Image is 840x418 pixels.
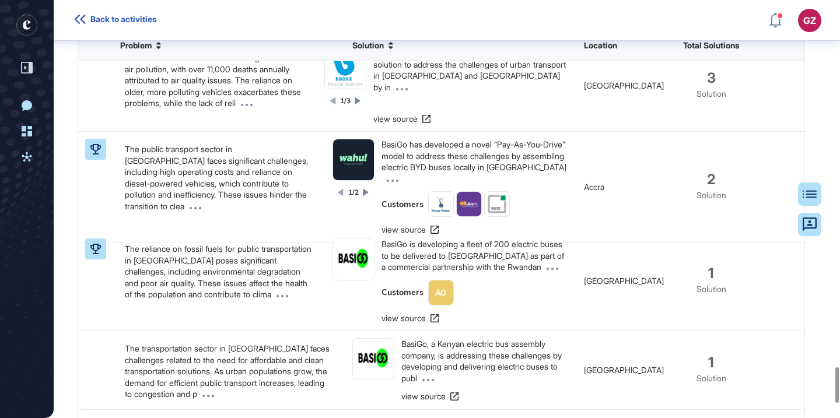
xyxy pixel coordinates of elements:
div: BasiGo, a Kenyan electric bus assembly company, is addressing these challenges by developing and ... [401,338,570,384]
div: BasiGo, an electric bus company, has developed a solution to address the challenges of urban tran... [373,47,570,93]
img: BasiGo-logo [333,239,374,280]
span: 2 [707,175,716,184]
div: Solution [676,231,746,331]
p: The public transport sector in [GEOGRAPHIC_DATA] faces significant challenges, including high ope... [125,143,314,212]
span: [GEOGRAPHIC_DATA] [584,276,664,287]
div: 1/2 [348,188,359,198]
div: BasiGo is developing a fleet of 200 electric buses to be delivered to [GEOGRAPHIC_DATA] as part o... [381,238,570,273]
p: The transportation sector in [GEOGRAPHIC_DATA] faces challenges related to the need for affordabl... [125,343,334,400]
img: Kenya Power-logo [429,192,453,217]
span: Customers [381,199,423,210]
img: Glovo-logo [457,192,481,217]
span: Total Solutions [683,41,739,50]
div: entrapeer-logo [16,15,37,36]
span: [GEOGRAPHIC_DATA] [584,365,664,377]
div: Solution [676,331,746,409]
span: Problem [120,41,152,50]
span: Solution [352,41,384,50]
img: Bboxx-logo [325,48,366,89]
a: Back to activities [75,15,164,26]
span: Back to activities [90,15,156,24]
span: 1 [708,269,714,278]
a: view source [381,224,439,236]
span: Location [584,41,617,50]
span: Customers [381,287,423,298]
img: Bolt-logo [485,192,509,217]
span: [GEOGRAPHIC_DATA] [584,80,664,92]
a: view source [373,113,430,125]
div: AG [435,287,446,298]
div: BasiGo has developed a novel “Pay-As-You-Drive” model to address these challenges by assembling e... [381,139,570,184]
div: 1/3 [340,96,351,106]
p: Africa's cities face severe traffic congestion and air pollution, with over 11,000 deaths annuall... [125,52,306,109]
span: Accra [584,182,604,194]
span: 1 [708,358,714,367]
p: The reliance on fossil fuels for public transportation in [GEOGRAPHIC_DATA] poses significant cha... [125,243,314,300]
div: Solution [676,132,746,243]
span: 3 [707,74,716,83]
a: view source [381,312,439,324]
a: view source [401,391,459,403]
img: BasiGo-logo [353,339,394,380]
img: Wahu Mobility-logo [333,139,374,180]
button: GZ [798,9,821,32]
div: Solution [676,40,746,131]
